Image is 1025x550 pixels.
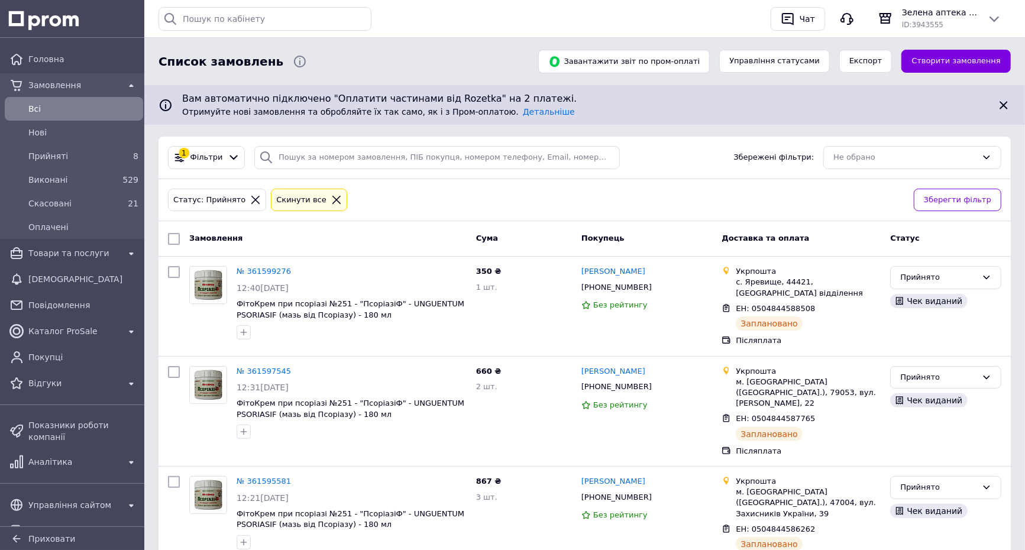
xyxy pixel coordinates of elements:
[133,151,138,161] span: 8
[182,107,575,117] span: Отримуйте нові замовлення та обробляйте їх так само, як і з Пром-оплатою.
[190,152,223,163] span: Фільтри
[900,271,977,284] div: Прийнято
[190,477,227,513] img: Фото товару
[736,366,881,377] div: Укрпошта
[890,393,967,407] div: Чек виданий
[579,490,654,505] div: [PHONE_NUMBER]
[122,175,138,185] span: 529
[833,151,977,164] div: Не обрано
[171,194,248,206] div: Статус: Прийнято
[476,283,497,292] span: 1 шт.
[902,21,943,29] span: ID: 3943555
[476,367,502,376] span: 660 ₴
[254,146,619,169] input: Пошук за номером замовлення, ПІБ покупця, номером телефону, Email, номером накладної
[476,267,502,276] span: 350 ₴
[28,351,138,363] span: Покупці
[839,50,893,73] button: Експорт
[797,10,817,28] div: Чат
[476,382,497,391] span: 2 шт.
[581,266,645,277] a: [PERSON_NAME]
[736,525,815,533] span: ЕН: 0504844586262
[581,476,645,487] a: [PERSON_NAME]
[924,194,991,206] span: Зберегти фільтр
[902,7,978,18] span: Зелена аптека БОРОВИКА
[719,50,830,73] button: Управління статусами
[237,493,289,503] span: 12:21[DATE]
[914,189,1001,212] button: Зберегти фільтр
[28,325,119,337] span: Каталог ProSale
[237,477,291,486] a: № 361595581
[593,510,648,519] span: Без рейтингу
[28,174,115,186] span: Виконані
[771,7,825,31] button: Чат
[476,234,498,242] span: Cума
[900,371,977,384] div: Прийнято
[190,267,227,303] img: Фото товару
[28,150,115,162] span: Прийняті
[579,379,654,394] div: [PHONE_NUMBER]
[28,499,119,511] span: Управління сайтом
[736,427,803,441] div: Заплановано
[28,53,138,65] span: Головна
[736,304,815,313] span: ЕН: 0504844588508
[182,92,987,106] span: Вам автоматично підключено "Оплатити частинами від Rozetka" на 2 платежі.
[128,199,138,208] span: 21
[28,299,138,311] span: Повідомлення
[237,283,289,293] span: 12:40[DATE]
[237,367,291,376] a: № 361597545
[274,194,329,206] div: Cкинути все
[237,383,289,392] span: 12:31[DATE]
[28,221,138,233] span: Оплачені
[890,234,920,242] span: Статус
[581,366,645,377] a: [PERSON_NAME]
[722,234,809,242] span: Доставка та оплата
[538,50,710,73] button: Завантажити звіт по пром-оплаті
[159,7,371,31] input: Пошук по кабінету
[476,493,497,502] span: 3 шт.
[581,234,625,242] span: Покупець
[189,266,227,304] a: Фото товару
[28,103,138,115] span: Всi
[733,152,814,163] span: Збережені фільтри:
[523,107,575,117] a: Детальніше
[189,476,227,514] a: Фото товару
[237,267,291,276] a: № 361599276
[579,280,654,295] div: [PHONE_NUMBER]
[28,525,119,537] span: Гаманець компанії
[736,335,881,346] div: Післяплата
[736,377,881,409] div: м. [GEOGRAPHIC_DATA] ([GEOGRAPHIC_DATA].), 79053, вул. [PERSON_NAME], 22
[237,299,464,319] a: ФітоКрем при псоріазі №251 - "ПсоріазіФ" - UNGUENTUM PSORIASIF (мазь від Псоріазу) - 180 мл
[476,477,502,486] span: 867 ₴
[736,266,881,277] div: Укрпошта
[237,509,464,529] a: ФітоКрем при псоріазі №251 - "ПсоріазіФ" - UNGUENTUM PSORIASIF (мазь від Псоріазу) - 180 мл
[189,366,227,404] a: Фото товару
[901,50,1011,73] a: Створити замовлення
[159,53,283,70] span: Список замовлень
[890,504,967,518] div: Чек виданий
[736,446,881,457] div: Післяплата
[28,456,119,468] span: Аналітика
[736,476,881,487] div: Укрпошта
[28,419,138,443] span: Показники роботи компанії
[593,300,648,309] span: Без рейтингу
[28,79,119,91] span: Замовлення
[593,400,648,409] span: Без рейтингу
[28,377,119,389] span: Відгуки
[28,198,115,209] span: Скасовані
[736,487,881,519] div: м. [GEOGRAPHIC_DATA] ([GEOGRAPHIC_DATA].), 47004, вул. Захисників України, 39
[900,481,977,494] div: Прийнято
[28,127,138,138] span: Нові
[736,414,815,423] span: ЕН: 0504844587765
[189,234,242,242] span: Замовлення
[890,294,967,308] div: Чек виданий
[736,316,803,331] div: Заплановано
[237,399,464,419] a: ФітоКрем при псоріазі №251 - "ПсоріазіФ" - UNGUENTUM PSORIASIF (мазь від Псоріазу) - 180 мл
[190,367,227,403] img: Фото товару
[736,277,881,298] div: с. Яревище, 44421, [GEOGRAPHIC_DATA] відділення
[28,247,119,259] span: Товари та послуги
[28,273,138,285] span: [DEMOGRAPHIC_DATA]
[28,534,75,543] span: Приховати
